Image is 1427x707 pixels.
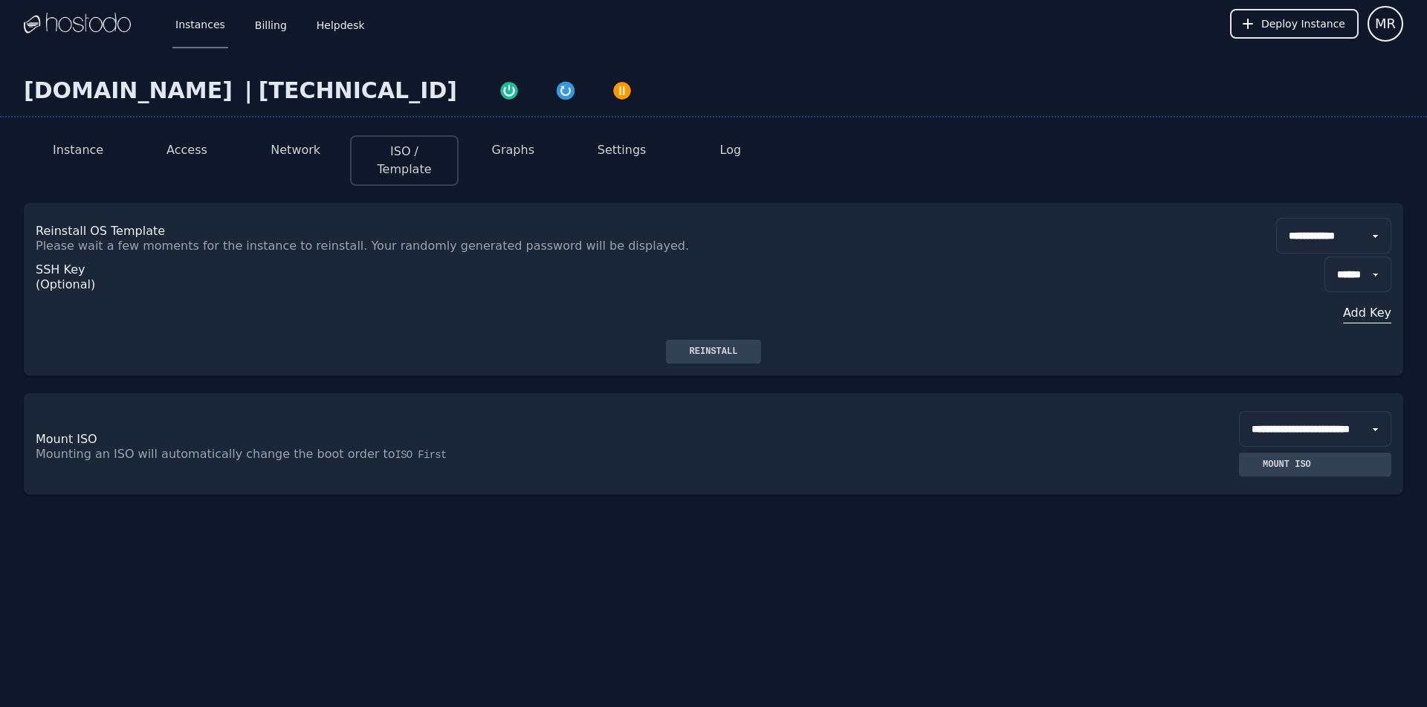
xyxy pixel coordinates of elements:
button: Add Key [1324,304,1391,322]
span: Deploy Instance [1261,16,1345,31]
button: Reinstall [666,340,762,364]
div: | [239,77,259,104]
button: ISO / Template [363,143,445,178]
button: Graphs [492,141,534,159]
button: Mount ISO [1239,453,1391,477]
p: Reinstall OS Template [36,224,713,239]
button: Access [166,141,207,159]
img: Logo [24,13,131,35]
button: Power On [481,77,537,101]
div: Mount ISO [1251,459,1323,471]
span: ISO First [395,449,446,461]
div: [TECHNICAL_ID] [259,77,457,104]
img: Restart [555,80,576,101]
p: Please wait a few moments for the instance to reinstall. Your randomly generated password will be... [36,239,713,254]
div: Reinstall [678,346,750,358]
p: SSH Key (Optional) [36,262,92,292]
button: Power Off [594,77,650,101]
img: Power Off [612,80,632,101]
p: Mounting an ISO will automatically change the boot order to [36,447,713,462]
button: User menu [1368,6,1403,42]
button: Network [271,141,320,159]
img: Power On [499,80,520,101]
div: [DOMAIN_NAME] [24,77,239,104]
button: Settings [598,141,647,159]
p: Mount ISO [36,432,713,447]
span: MR [1375,13,1396,34]
button: Log [720,141,742,159]
button: Restart [537,77,594,101]
button: Deploy Instance [1230,9,1359,39]
button: Instance [53,141,103,159]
